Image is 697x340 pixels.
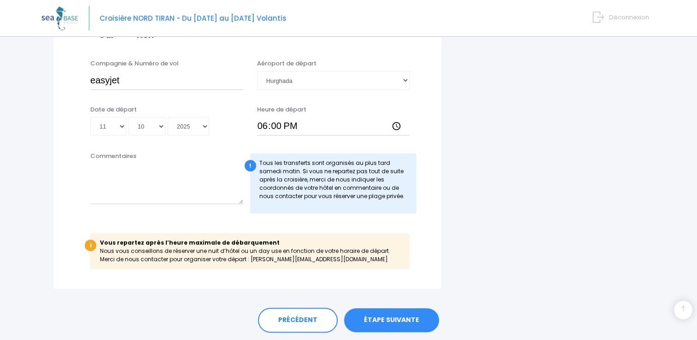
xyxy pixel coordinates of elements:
div: ! [245,160,256,171]
label: Compagnie & Numéro de vol [90,59,179,68]
a: PRÉCÉDENT [258,308,338,333]
label: Heure de départ [257,105,306,114]
b: Vous repartez après l’heure maximale de débarquement [100,239,280,246]
label: Date de départ [90,105,137,114]
label: Aéroport de départ [257,59,316,68]
div: i [85,240,96,251]
div: Tous les transferts sont organisés au plus tard samedi matin. Si vous ne repartez pas tout de sui... [250,153,417,213]
label: Commentaires [90,152,136,161]
div: Nous vous conseillons de réserver une nuit d’hôtel ou un day use en fonction de votre horaire de ... [90,233,410,269]
span: Croisière NORD TIRAN - Du [DATE] au [DATE] Volantis [100,13,287,23]
a: ÉTAPE SUIVANTE [344,308,439,332]
span: Déconnexion [609,13,649,22]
